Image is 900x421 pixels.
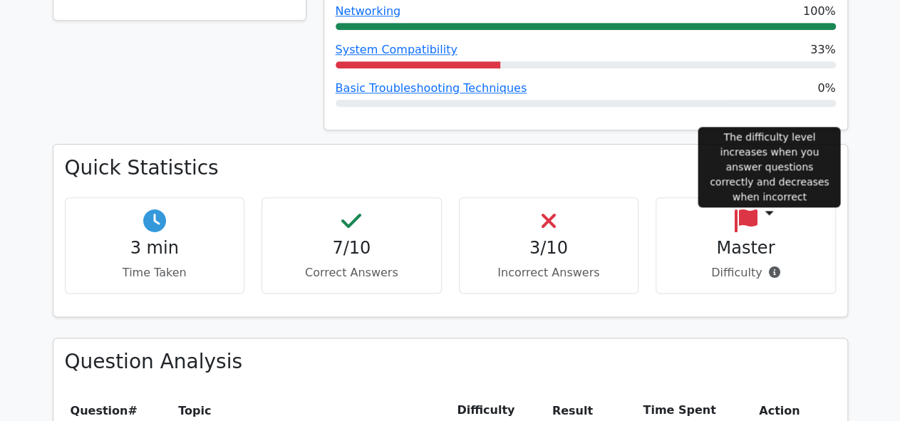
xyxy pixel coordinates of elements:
a: Networking [336,4,401,18]
div: The difficulty level increases when you answer questions correctly and decreases when incorrect [698,127,841,207]
p: Time Taken [77,264,233,281]
span: Question [71,404,128,417]
span: 0% [817,80,835,97]
h3: Quick Statistics [65,156,836,180]
h4: 3 min [77,238,233,259]
a: System Compatibility [336,43,457,56]
h4: Master [668,238,824,259]
p: Difficulty [668,264,824,281]
span: 33% [810,41,836,58]
h4: 3/10 [471,238,627,259]
p: Correct Answers [274,264,430,281]
h3: Question Analysis [65,350,836,374]
h4: 7/10 [274,238,430,259]
a: Basic Troubleshooting Techniques [336,81,527,95]
span: 100% [803,3,836,20]
p: Incorrect Answers [471,264,627,281]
